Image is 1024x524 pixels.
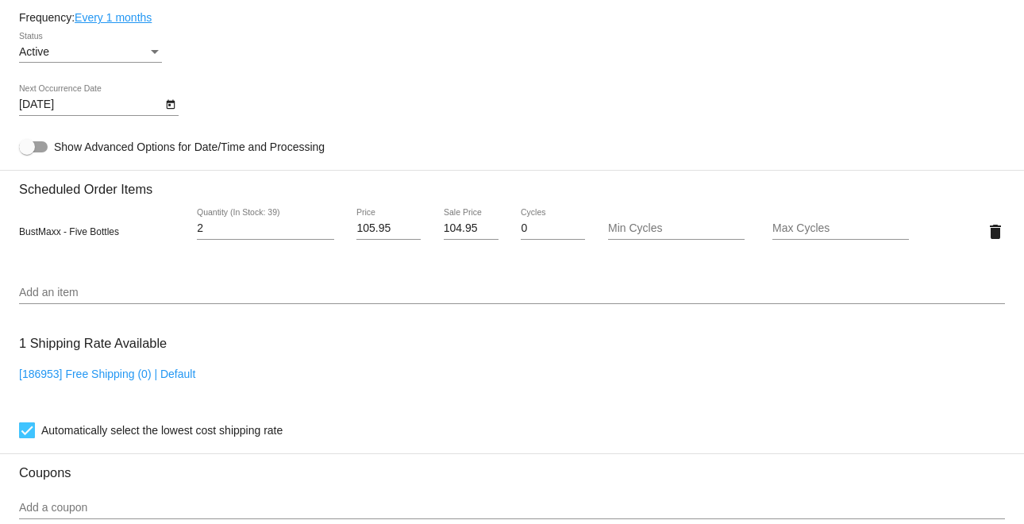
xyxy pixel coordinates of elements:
[19,368,195,380] a: [186953] Free Shipping (0) | Default
[54,139,325,155] span: Show Advanced Options for Date/Time and Processing
[19,502,1005,514] input: Add a coupon
[19,226,119,237] span: BustMaxx - Five Bottles
[444,222,499,235] input: Sale Price
[41,421,283,440] span: Automatically select the lowest cost shipping rate
[19,11,1005,24] div: Frequency:
[19,287,1005,299] input: Add an item
[19,98,162,111] input: Next Occurrence Date
[197,222,334,235] input: Quantity (In Stock: 39)
[19,170,1005,197] h3: Scheduled Order Items
[608,222,745,235] input: Min Cycles
[356,222,421,235] input: Price
[162,95,179,112] button: Open calendar
[19,45,49,58] span: Active
[772,222,910,235] input: Max Cycles
[986,222,1005,241] mat-icon: delete
[19,453,1005,480] h3: Coupons
[19,46,162,59] mat-select: Status
[75,11,152,24] a: Every 1 months
[521,222,585,235] input: Cycles
[19,326,167,360] h3: 1 Shipping Rate Available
